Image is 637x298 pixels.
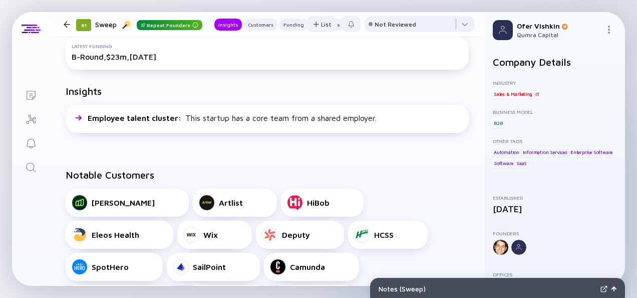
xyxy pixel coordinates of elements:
[281,189,364,217] a: HiBob
[493,89,533,99] div: Sales & Marketing
[569,147,613,157] div: Enterprise Software
[493,138,617,144] div: Other Tags
[12,82,50,106] a: Lists
[12,106,50,130] a: Investor Map
[307,16,338,32] button: List
[219,198,243,207] div: Artlist
[12,155,50,179] a: Search
[493,159,514,169] div: Software
[493,147,520,157] div: Automation
[66,169,469,181] h2: Notable Customers
[88,113,377,122] div: This startup has a core team from a shared employer.
[66,189,189,217] a: [PERSON_NAME]
[66,85,102,97] h2: Insights
[374,230,394,239] div: HCSS
[214,19,242,31] button: Insights
[375,21,416,28] div: Not Reviewed
[515,159,528,169] div: SaaS
[256,221,344,249] a: Deputy
[244,20,277,30] div: Customers
[517,31,601,39] div: Qumra Capital
[193,189,277,217] a: Artlist
[214,20,242,30] div: Insights
[348,221,428,249] a: HCSS
[534,89,540,99] div: IT
[493,118,503,128] div: B2B
[137,20,202,30] div: Repeat Founders
[307,17,338,32] div: List
[379,284,596,293] div: Notes ( Sweep )
[493,230,617,236] div: Founders
[611,286,616,291] img: Open Notes
[92,262,129,271] div: SpotHero
[203,230,218,239] div: Wix
[290,262,325,271] div: Camunda
[66,253,163,281] a: SpotHero
[493,204,617,214] div: [DATE]
[264,253,359,281] a: Camunda
[244,19,277,31] button: Customers
[76,19,91,31] div: 81
[279,19,308,31] button: Funding
[493,20,513,40] img: Profile Picture
[517,22,601,30] div: Ofer Vishkin
[92,230,139,239] div: Eleos Health
[177,221,252,249] a: Wix
[72,43,463,49] div: Latest Funding
[279,20,308,30] div: Funding
[600,285,607,292] img: Expand Notes
[66,221,173,249] a: Eleos Health
[522,147,568,157] div: Information Services
[493,109,617,115] div: Business Model
[193,262,226,271] div: SailPoint
[72,52,463,61] div: B-Round, $23m, [DATE]
[493,195,617,201] div: Established
[307,198,330,207] div: HiBob
[12,130,50,155] a: Reminders
[493,80,617,86] div: Industry
[493,56,617,68] h2: Company Details
[95,18,202,31] div: Sweep
[282,230,310,239] div: Deputy
[167,253,260,281] a: SailPoint
[88,113,183,122] span: Employee talent cluster :
[92,198,155,207] div: [PERSON_NAME]
[493,271,617,277] div: Offices
[605,26,613,34] img: Menu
